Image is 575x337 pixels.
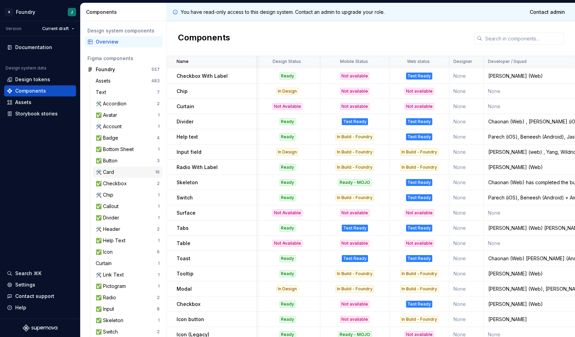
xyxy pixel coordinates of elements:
[23,325,57,331] a: Supernova Logo
[336,194,374,201] div: In Build - Foundry
[177,179,198,186] p: Skeleton
[157,295,160,300] div: 2
[340,59,368,64] p: Mobile Status
[449,312,484,327] td: None
[177,301,200,308] p: Checkbox
[96,169,117,176] div: 🛠️ Card
[280,179,295,186] div: Ready
[96,146,136,153] div: ✅ Bottom Sheet
[155,169,160,175] div: 16
[177,255,190,262] p: Toast
[406,225,432,232] div: Test Ready
[158,112,160,118] div: 1
[87,55,160,62] div: Figma components
[181,9,385,16] p: You have read-only access to this design system. Contact an admin to upgrade your role.
[177,316,204,323] p: Icon button
[151,67,160,72] div: 557
[405,103,434,110] div: Not available
[96,226,123,233] div: 🛠️ Header
[406,301,432,308] div: Test Ready
[4,279,76,290] a: Settings
[86,9,164,16] div: Components
[336,149,374,156] div: In Build - Foundry
[342,255,368,262] div: Test Ready
[93,246,162,258] a: ✅ Icon6
[449,281,484,297] td: None
[177,240,190,247] p: Table
[280,118,295,125] div: Ready
[96,317,126,324] div: ✅ Skeleton
[157,90,160,95] div: 7
[71,9,73,15] div: J
[400,149,439,156] div: In Build - Foundry
[276,149,298,156] div: In Design
[177,164,218,171] p: Radio With Label
[342,225,368,232] div: Test Ready
[405,209,434,216] div: Not available
[5,8,13,16] div: A
[15,293,54,300] div: Contact support
[400,285,439,292] div: In Build - Foundry
[407,59,430,64] p: Web status
[340,209,369,216] div: Not available
[93,235,162,246] a: ✅ Help Text1
[406,118,432,125] div: Test Ready
[4,85,76,96] a: Components
[15,44,52,51] div: Documentation
[158,215,160,221] div: 1
[273,59,301,64] p: Design Status
[280,73,295,79] div: Ready
[449,251,484,266] td: None
[96,203,121,210] div: ✅ Callout
[177,149,201,156] p: Input field
[449,114,484,129] td: None
[340,103,369,110] div: Not available
[449,297,484,312] td: None
[42,26,69,31] span: Current draft
[93,121,162,132] a: 🛠️ Account1
[405,240,434,247] div: Not available
[157,101,160,106] div: 2
[96,123,124,130] div: 🛠️ Account
[406,255,432,262] div: Test Ready
[157,135,160,141] div: 4
[96,249,115,255] div: ✅ Icon
[96,77,113,84] div: Assets
[4,97,76,108] a: Assets
[276,285,298,292] div: In Design
[96,237,128,244] div: ✅ Help Text
[158,261,160,266] div: 1
[177,270,194,277] p: Tooltip
[96,214,122,221] div: ✅ Divider
[96,66,115,73] div: Foundry
[4,268,76,279] button: Search ⌘K
[157,158,160,163] div: 3
[178,32,230,45] h2: Components
[96,112,120,119] div: ✅ Avatar
[96,294,119,301] div: ✅ Radio
[280,301,295,308] div: Ready
[93,292,162,303] a: ✅ Radio2
[6,65,46,71] div: Design system data
[4,108,76,119] a: Storybook stories
[405,88,434,95] div: Not available
[15,281,35,288] div: Settings
[93,132,162,143] a: ✅ Badge4
[449,221,484,236] td: None
[93,212,162,223] a: ✅ Divider1
[482,32,564,45] input: Search in components...
[96,38,160,45] div: Overview
[157,249,160,255] div: 6
[96,100,129,107] div: 🛠️ Accordion
[449,68,484,84] td: None
[96,180,130,187] div: ✅ Checkbox
[96,191,116,198] div: 🛠️ Chip
[96,283,129,290] div: ✅ Pictogram
[85,64,162,75] a: Foundry557
[280,225,295,232] div: Ready
[340,240,369,247] div: Not available
[336,270,374,277] div: In Build - Foundry
[449,175,484,190] td: None
[340,88,369,95] div: Not available
[87,27,160,34] div: Design system components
